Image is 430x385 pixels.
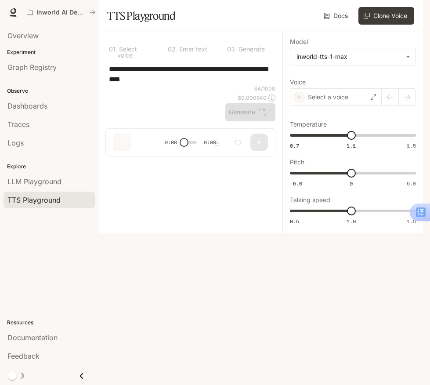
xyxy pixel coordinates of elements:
p: 64 / 1000 [254,85,275,92]
span: 0.5 [290,218,299,225]
button: All workspaces [23,4,99,21]
span: 1.5 [407,142,416,149]
div: inworld-tts-1-max [296,52,401,61]
div: inworld-tts-1-max [290,48,416,65]
p: Inworld AI Demos [36,9,86,16]
span: 1.5 [407,218,416,225]
h1: TTS Playground [107,7,175,25]
p: Model [290,39,308,45]
p: Enter text [177,46,207,52]
p: Voice [290,79,306,85]
button: Clone Voice [358,7,414,25]
span: 5.0 [407,180,416,187]
p: Pitch [290,159,304,165]
p: Select voice [117,46,154,58]
p: 0 2 . [168,46,177,52]
p: Generate [237,46,265,52]
span: 1.1 [347,142,356,149]
span: 1.0 [347,218,356,225]
p: Temperature [290,121,327,127]
span: -5.0 [290,180,302,187]
a: Docs [322,7,351,25]
p: 0 1 . [109,46,117,58]
span: 0 [350,180,353,187]
span: 0.7 [290,142,299,149]
p: Select a voice [308,93,348,102]
p: $ 0.000640 [238,94,267,102]
p: 0 3 . [227,46,237,52]
p: Talking speed [290,197,330,203]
